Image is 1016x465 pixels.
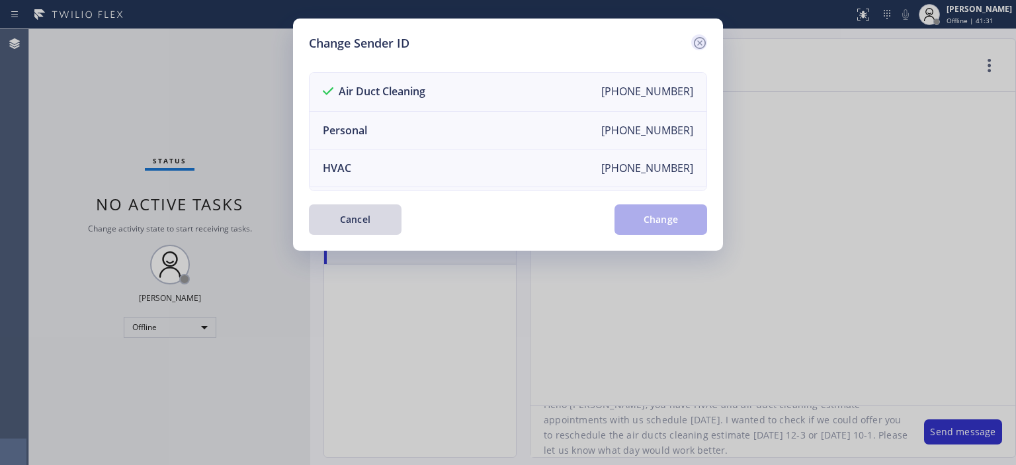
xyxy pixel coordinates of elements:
button: Cancel [309,204,402,235]
div: Air Duct Cleaning [323,84,425,100]
h5: Change Sender ID [309,34,409,52]
button: Change [614,204,707,235]
div: [PHONE_NUMBER] [601,84,693,100]
div: Personal [323,123,367,138]
div: HVAC [323,161,351,175]
div: [PHONE_NUMBER] [601,123,693,138]
div: [PHONE_NUMBER] [601,161,693,175]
